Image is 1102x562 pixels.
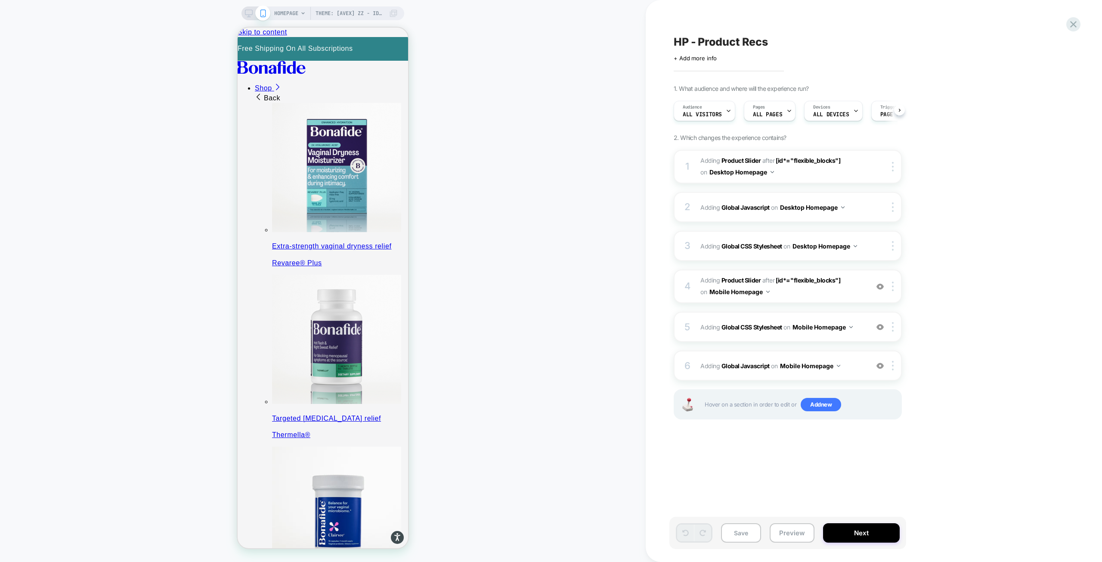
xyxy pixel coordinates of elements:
button: Preview [770,523,814,543]
p: Extra-strength vaginal dryness relief [34,214,170,224]
img: close [892,241,894,251]
a: Thermella Targeted [MEDICAL_DATA] relief Thermella® [34,247,170,412]
span: [id*="flexible_blocks"] [776,157,840,164]
div: 5 [683,319,692,336]
span: Shop [17,57,34,64]
button: Mobile Homepage [780,360,840,372]
img: down arrow [841,206,845,208]
span: on [783,241,790,252]
img: crossed eye [876,323,884,331]
button: Desktop Homepage [780,201,845,214]
img: close [892,162,894,171]
span: Add new [801,398,841,412]
img: close [892,282,894,291]
span: Adding [700,240,864,252]
button: Mobile Homepage [792,321,853,333]
img: close [892,361,894,370]
p: Targeted [MEDICAL_DATA] relief [34,386,170,396]
span: HP - Product Recs [674,35,768,48]
span: Theme: [AVEX] ZZ - Identify Users [316,6,384,20]
img: down arrow [766,291,770,293]
span: on [783,322,790,332]
a: Shop [17,57,43,64]
img: down arrow [837,365,840,367]
p: Revaree® Plus [34,231,170,240]
img: close [892,322,894,332]
span: [id*="flexible_blocks"] [776,276,840,284]
span: ALL PAGES [753,112,782,118]
span: Trigger [880,104,897,110]
div: 6 [683,357,692,375]
b: Product Slider [721,276,761,284]
span: Adding [700,360,864,372]
span: Audience [683,104,702,110]
span: Adding [700,157,761,164]
span: on [700,167,707,177]
span: Adding [700,321,864,333]
b: Product Slider [721,157,761,164]
p: Thermella® [34,403,170,412]
img: crossed eye [876,362,884,369]
div: 3 [683,237,692,255]
img: Revaree Plus [34,75,164,205]
span: + Add more info [674,55,717,62]
span: All Visitors [683,112,722,118]
img: down arrow [771,171,774,173]
button: Desktop Homepage [709,166,774,178]
img: crossed eye [876,283,884,290]
b: Global Javascript [721,362,770,369]
span: on [700,286,707,297]
button: Mobile Homepage [709,286,770,298]
span: 2. Which changes the experience contains? [674,134,786,141]
div: 2 [683,199,692,216]
div: 4 [683,278,692,295]
span: Page Load [880,112,910,118]
span: 1. What audience and where will the experience run? [674,85,808,92]
span: Hover on a section in order to edit or [705,398,897,412]
button: Next [823,523,900,543]
b: Global Javascript [721,204,770,211]
span: HOMEPAGE [274,6,298,20]
span: AFTER [762,276,775,284]
span: on [771,360,777,371]
b: Global CSS Stylesheet [721,323,782,331]
div: 1 [683,158,692,175]
span: Adding [700,276,761,284]
img: close [892,202,894,212]
span: ALL DEVICES [813,112,849,118]
span: AFTER [762,157,775,164]
b: Global CSS Stylesheet [721,242,782,250]
span: on [771,202,777,213]
span: Adding [700,201,864,214]
img: down arrow [849,326,853,328]
img: Thermella [34,247,164,376]
img: down arrow [854,245,857,247]
span: Pages [753,104,765,110]
img: Joystick [679,398,696,411]
a: Revaree Plus Extra-strength vaginal dryness relief Revaree® Plus [34,75,170,240]
img: Clairvee [34,419,164,548]
button: Save [721,523,761,543]
button: Desktop Homepage [792,240,857,252]
span: Back [17,67,43,74]
span: Devices [813,104,830,110]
